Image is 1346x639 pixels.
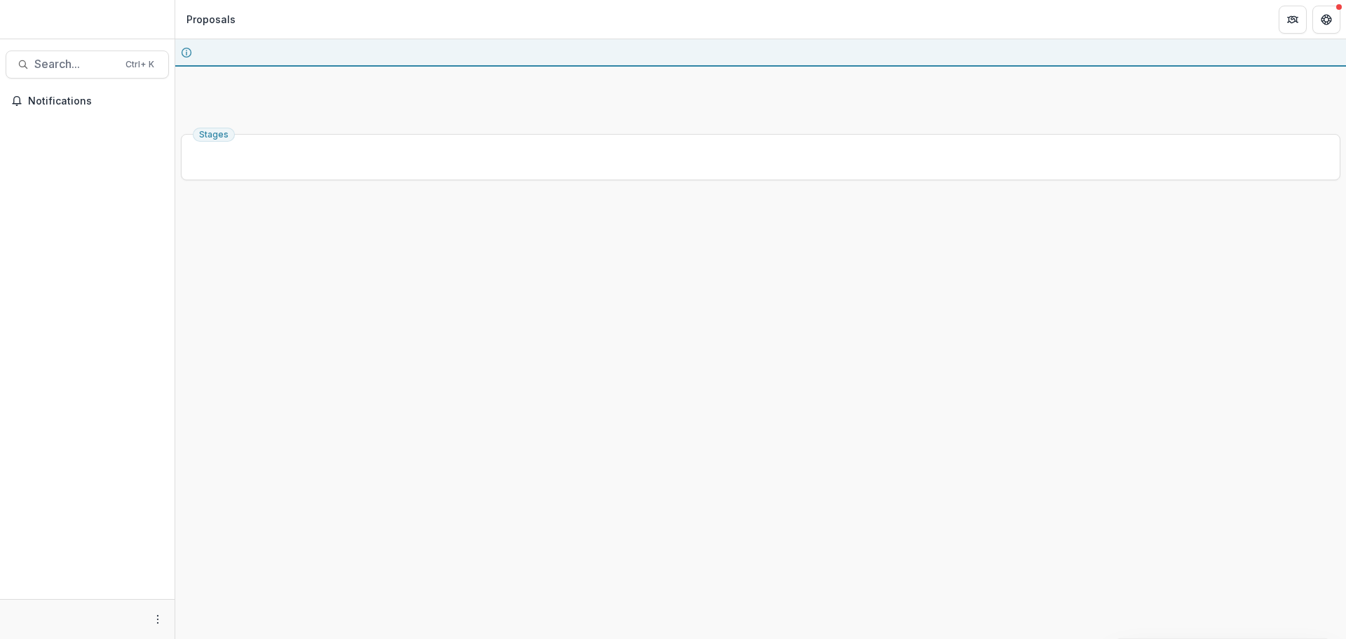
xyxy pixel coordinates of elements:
[199,130,229,140] span: Stages
[186,12,236,27] div: Proposals
[6,51,169,79] button: Search...
[181,9,241,29] nav: breadcrumb
[1279,6,1307,34] button: Partners
[1312,6,1340,34] button: Get Help
[28,95,163,107] span: Notifications
[6,90,169,112] button: Notifications
[34,58,117,71] span: Search...
[149,611,166,628] button: More
[123,57,157,72] div: Ctrl + K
